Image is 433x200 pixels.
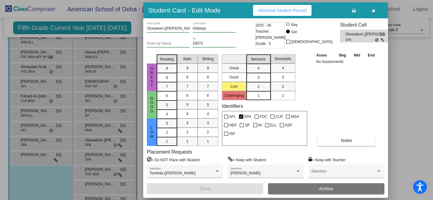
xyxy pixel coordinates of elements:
span: 7 [186,84,189,89]
span: 4 [166,111,168,117]
span: 3 [207,120,209,126]
span: ISP [229,130,235,137]
span: 2 [257,84,259,89]
span: ASP [285,122,292,129]
span: FOC [259,113,267,120]
span: Good [149,96,155,113]
span: Math [183,56,192,62]
span: SPA [345,38,375,42]
span: Great [149,67,155,88]
span: SP [245,122,250,129]
span: Oluwatoni ([PERSON_NAME] [345,31,379,38]
th: Asses [315,52,335,59]
h3: Student Cell [340,22,393,28]
span: 5 [207,102,209,107]
span: Behavior [251,56,266,62]
label: = Keep with Student: [228,157,267,163]
span: [DEMOGRAPHIC_DATA] [291,38,332,45]
span: 1 [166,139,168,144]
span: Workskills [275,56,291,62]
span: 1 [207,139,209,144]
button: Notes [318,135,375,146]
td: No Assessments [315,59,379,65]
span: 9 [166,66,168,71]
th: Mid [350,52,364,59]
input: goes by name [147,42,190,46]
span: 3 [166,121,168,126]
span: Writing [202,56,214,62]
span: [PERSON_NAME] [230,171,261,175]
span: Historical Student Record [258,8,307,13]
span: HEP [229,122,237,129]
span: 4 [257,66,259,71]
span: 6 [166,93,168,99]
span: Reading [160,56,174,62]
span: 5 [166,102,168,108]
span: 2 [186,129,189,135]
span: 2 [166,130,168,135]
span: SPA [244,113,251,120]
div: Girl [291,29,297,35]
span: 6 [207,93,209,98]
th: Beg [335,52,350,59]
th: End [364,52,379,59]
span: 2 [207,129,209,135]
span: 4 [186,111,189,117]
label: = Keep with Teacher: [308,157,346,163]
span: Save [200,186,211,191]
span: 3 [282,75,284,80]
span: 8 [166,75,168,80]
label: Placement Requests [147,149,192,155]
span: ELL [270,122,277,129]
span: Teacher: [PERSON_NAME] [256,28,286,41]
span: 2025 - 26 [256,22,271,28]
span: 6 [186,93,189,98]
button: Archive [268,183,384,194]
button: Save [147,183,263,194]
span: 1 [186,139,189,144]
label: = Do NOT Place with Student: [147,157,200,163]
span: 2 [282,84,284,89]
span: Grade : 5 [256,41,271,47]
div: Boy [291,22,298,27]
span: 5 [186,102,189,107]
span: Low [149,126,155,139]
span: AFL [229,113,236,120]
span: 4 [207,111,209,117]
span: Tomilola ([PERSON_NAME] [150,171,196,175]
button: Historical Student Record [253,5,312,16]
span: Archive [319,186,334,191]
span: NI [258,122,262,129]
span: 8 [186,75,189,80]
span: 1 [257,93,259,98]
span: 7 [166,84,168,89]
span: Notes [341,138,352,143]
span: 3 [186,120,189,126]
span: 1 [282,93,284,98]
span: CLR [275,113,283,120]
h3: Student Card - Edit Mode [148,6,221,14]
span: 7 [207,84,209,89]
span: 9 [207,65,209,71]
label: Identifiers [222,103,243,109]
span: SS [379,31,388,38]
input: Enter ID [193,42,236,46]
span: 4 [282,65,284,71]
span: 3 [257,75,259,80]
span: 9 [186,65,189,71]
span: 8 [207,75,209,80]
span: MSA [291,113,299,120]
